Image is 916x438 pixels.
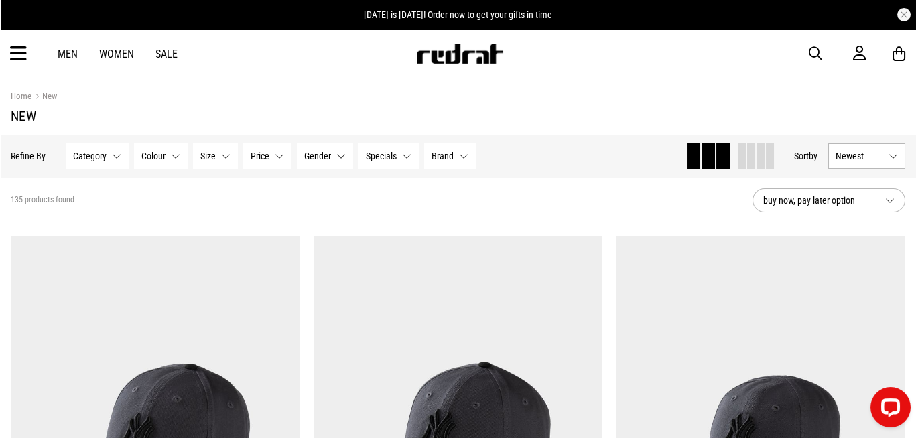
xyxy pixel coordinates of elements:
a: Men [58,48,78,60]
button: Price [243,143,291,169]
span: Brand [432,151,454,161]
span: Size [200,151,216,161]
button: Category [66,143,129,169]
button: Specials [358,143,419,169]
span: Newest [836,151,883,161]
h1: New [11,108,905,124]
span: Price [251,151,269,161]
span: buy now, pay later option [763,192,874,208]
a: New [31,91,57,104]
button: Size [193,143,238,169]
span: 135 products found [11,195,74,206]
button: Colour [134,143,188,169]
a: Women [99,48,134,60]
button: Sortby [794,148,817,164]
span: Category [73,151,107,161]
a: Home [11,91,31,101]
button: Brand [424,143,476,169]
span: Specials [366,151,397,161]
img: Redrat logo [415,44,504,64]
button: buy now, pay later option [753,188,905,212]
button: Newest [828,143,905,169]
span: Colour [141,151,166,161]
span: by [809,151,817,161]
span: Gender [304,151,331,161]
p: Refine By [11,151,46,161]
a: Sale [155,48,178,60]
span: [DATE] is [DATE]! Order now to get your gifts in time [364,9,552,20]
iframe: LiveChat chat widget [860,382,916,438]
button: Gender [297,143,353,169]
